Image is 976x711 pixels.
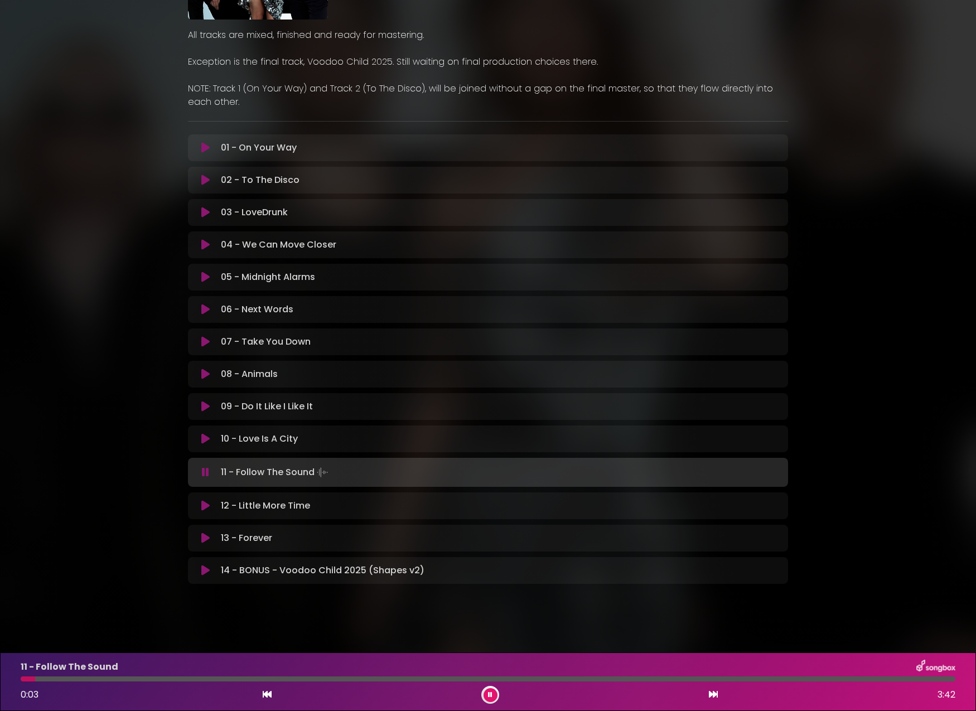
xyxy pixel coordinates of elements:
[221,270,315,284] p: 05 - Midnight Alarms
[221,367,278,381] p: 08 - Animals
[221,400,313,413] p: 09 - Do It Like I Like It
[221,432,298,446] p: 10 - Love Is A City
[188,28,788,42] p: All tracks are mixed, finished and ready for mastering.
[221,173,299,187] p: 02 - To The Disco
[221,531,272,545] p: 13 - Forever
[221,465,330,480] p: 11 - Follow The Sound
[221,206,288,219] p: 03 - LoveDrunk
[188,82,788,109] p: NOTE: Track 1 (On Your Way) and Track 2 (To The Disco), will be joined without a gap on the final...
[221,335,311,349] p: 07 - Take You Down
[221,303,293,316] p: 06 - Next Words
[221,564,424,577] p: 14 - BONUS - Voodoo Child 2025 (Shapes v2)
[315,465,330,480] img: waveform4.gif
[221,238,336,251] p: 04 - We Can Move Closer
[221,499,310,512] p: 12 - Little More Time
[188,55,788,69] p: Exception is the final track, Voodoo Child 2025. Still waiting on final production choices there.
[221,141,297,154] p: 01 - On Your Way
